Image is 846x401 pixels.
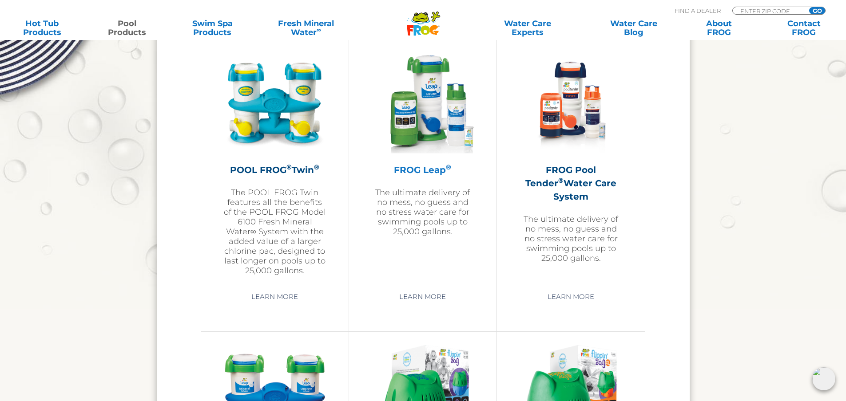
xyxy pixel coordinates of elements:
p: Find A Dealer [675,7,721,15]
p: The ultimate delivery of no mess, no guess and no stress water care for swimming pools up to 25,0... [371,188,474,236]
img: pool-product-pool-frog-twin-300x300.png [223,51,326,154]
a: Hot TubProducts [9,19,75,37]
a: ContactFROG [771,19,837,37]
sup: ® [314,163,319,171]
sup: ∞ [317,26,321,33]
a: PoolProducts [94,19,160,37]
img: frog-leap-featured-img-v2-300x300.png [371,51,474,154]
sup: ® [446,163,451,171]
a: AboutFROG [686,19,752,37]
p: The POOL FROG Twin features all the benefits of the POOL FROG Model 6100 Fresh Mineral Water∞ Sys... [223,188,326,275]
h2: FROG Leap [371,163,474,177]
input: Zip Code Form [739,7,799,15]
a: Water CareExperts [474,19,581,37]
a: FROG Leap®The ultimate delivery of no mess, no guess and no stress water care for swimming pools ... [371,51,474,282]
img: openIcon [812,367,835,390]
p: The ultimate delivery of no mess, no guess and no stress water care for swimming pools up to 25,0... [519,214,623,263]
img: pool-tender-product-img-v2-300x300.png [520,51,623,154]
h2: FROG Pool Tender Water Care System [519,163,623,203]
sup: ® [558,176,564,185]
a: Swim SpaProducts [179,19,246,37]
sup: ® [286,163,292,171]
a: POOL FROG®Twin®The POOL FROG Twin features all the benefits of the POOL FROG Model 6100 Fresh Min... [223,51,326,282]
input: GO [809,7,825,14]
a: FROG Pool Tender®Water Care SystemThe ultimate delivery of no mess, no guess and no stress water ... [519,51,623,282]
a: Water CareBlog [600,19,667,37]
a: Learn More [389,289,456,305]
h2: POOL FROG Twin [223,163,326,177]
a: Learn More [537,289,604,305]
a: Learn More [241,289,308,305]
a: Fresh MineralWater∞ [264,19,347,37]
